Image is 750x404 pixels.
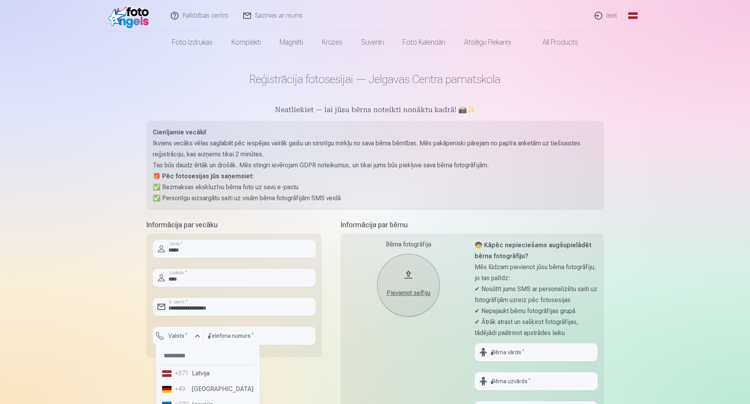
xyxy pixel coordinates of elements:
p: ✔ Nosūtīt jums SMS ar personalizētu saiti uz fotogrāfijām uzreiz pēc fotosesijas [475,284,598,306]
p: ✔ Nepajaukt bērnu fotogrāfijas grupā [475,306,598,317]
p: ✅ Personīgu aizsargātu saiti uz visām bērna fotogrāfijām SMS veidā [153,193,598,204]
button: Valsts* [153,327,204,345]
button: Pievienot selfiju [377,254,440,317]
a: Suvenīri [352,31,393,53]
p: Mēs lūdzam pievienot jūsu bērna fotogrāfiju, jo tas palīdz: [475,262,598,284]
strong: 🧒 Kāpēc nepieciešams augšupielādēt bērna fotogrāfiju? [475,241,591,260]
p: Ikviens vecāks vēlas saglabāt pēc iespējas vairāk gaišu un sirsnīgu mirkļu no sava bērna bērnības... [153,138,598,160]
div: Bērna fotogrāfija [347,240,470,249]
a: Komplekti [222,31,270,53]
h5: Informācija par bērnu [341,219,604,230]
li: [GEOGRAPHIC_DATA] [159,381,257,397]
h1: Reģistrācija fotosesijai — Jelgavas Centra pamatskola [146,72,604,86]
a: All products [520,31,587,53]
h5: Informācija par vecāku [146,219,322,230]
a: Foto kalendāri [393,31,455,53]
div: +371 [175,369,190,378]
strong: 🎁 Pēc fotosesijas jūs saņemsiet: [153,172,254,180]
strong: Cienījamie vecāki! [153,129,206,136]
p: ✔ Ātrāk atrast un sašķirot fotogrāfijas, tādējādi paātrinot apstrādes laiku [475,317,598,339]
a: Magnēti [270,31,313,53]
div: Pievienot selfiju [385,288,432,298]
li: Latvija [159,366,257,381]
label: Valsts [165,332,191,340]
a: Foto izdrukas [163,31,222,53]
a: Atslēgu piekariņi [455,31,520,53]
div: +49 [175,384,190,394]
p: ✅ Bezmaksas ekskluzīvu bērna foto uz savu e-pastu [153,182,598,193]
a: Krūzes [313,31,352,53]
img: /fa1 [108,3,153,28]
p: Tas būs daudz ērtāk un drošāk. Mēs stingri ievērojam GDPR noteikumus, un tikai jums būs piekļuve ... [153,160,598,171]
h5: Neatliekiet — lai jūsu bērns noteikti nonāktu kadrā! 📸✨ [146,105,604,116]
